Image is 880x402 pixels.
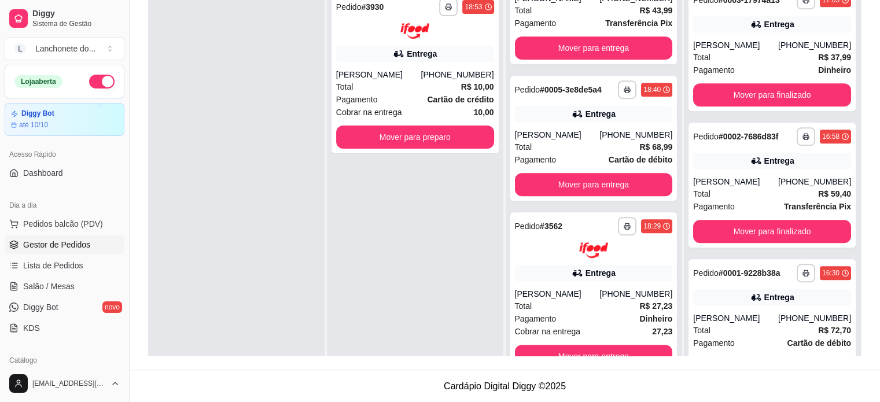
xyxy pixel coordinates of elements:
[5,277,124,296] a: Salão / Mesas
[639,6,672,15] strong: R$ 43,99
[764,292,794,303] div: Entrega
[515,153,557,166] span: Pagamento
[336,2,362,12] span: Pedido
[719,268,780,278] strong: # 0001-9228b38a
[643,222,661,231] div: 18:29
[515,288,600,300] div: [PERSON_NAME]
[21,109,54,118] article: Diggy Bot
[23,260,83,271] span: Lista de Pedidos
[14,75,62,88] div: Loja aberta
[693,176,778,187] div: [PERSON_NAME]
[461,82,494,91] strong: R$ 10,00
[427,95,494,104] strong: Cartão de crédito
[639,314,672,323] strong: Dinheiro
[515,300,532,312] span: Total
[473,108,494,117] strong: 10,00
[652,327,672,336] strong: 27,23
[336,69,421,80] div: [PERSON_NAME]
[719,132,779,141] strong: # 0002-7686d83f
[693,64,735,76] span: Pagamento
[605,19,672,28] strong: Transferência Pix
[407,48,437,60] div: Entrega
[764,19,794,30] div: Entrega
[639,142,672,152] strong: R$ 68,99
[579,242,608,258] img: ifood
[586,108,616,120] div: Entrega
[5,298,124,316] a: Diggy Botnovo
[5,5,124,32] a: DiggySistema de Gestão
[693,200,735,213] span: Pagamento
[693,51,710,64] span: Total
[515,222,540,231] span: Pedido
[693,268,719,278] span: Pedido
[23,239,90,250] span: Gestor de Pedidos
[336,106,402,119] span: Cobrar na entrega
[19,120,48,130] article: até 10/10
[5,319,124,337] a: KDS
[515,129,600,141] div: [PERSON_NAME]
[778,312,851,324] div: [PHONE_NUMBER]
[5,103,124,136] a: Diggy Botaté 10/10
[32,9,120,19] span: Diggy
[609,155,672,164] strong: Cartão de débito
[693,83,851,106] button: Mover para finalizado
[515,345,673,368] button: Mover para entrega
[5,215,124,233] button: Pedidos balcão (PDV)
[693,337,735,349] span: Pagamento
[23,281,75,292] span: Salão / Mesas
[515,17,557,29] span: Pagamento
[5,351,124,370] div: Catálogo
[639,301,672,311] strong: R$ 27,23
[515,173,673,196] button: Mover para entrega
[5,37,124,60] button: Select a team
[693,39,778,51] div: [PERSON_NAME]
[5,164,124,182] a: Dashboard
[465,2,482,12] div: 18:53
[693,220,851,243] button: Mover para finalizado
[643,85,661,94] div: 18:40
[336,126,494,149] button: Mover para preparo
[693,187,710,200] span: Total
[586,267,616,279] div: Entrega
[818,65,851,75] strong: Dinheiro
[540,85,602,94] strong: # 0005-3e8de5a4
[14,43,26,54] span: L
[35,43,95,54] div: Lanchonete do ...
[400,23,429,39] img: ifood
[336,80,354,93] span: Total
[778,39,851,51] div: [PHONE_NUMBER]
[515,141,532,153] span: Total
[89,75,115,88] button: Alterar Status
[599,288,672,300] div: [PHONE_NUMBER]
[336,93,378,106] span: Pagamento
[764,155,794,167] div: Entrega
[515,85,540,94] span: Pedido
[778,176,851,187] div: [PHONE_NUMBER]
[818,189,851,198] strong: R$ 59,40
[599,129,672,141] div: [PHONE_NUMBER]
[361,2,384,12] strong: # 3930
[787,338,851,348] strong: Cartão de débito
[693,312,778,324] div: [PERSON_NAME]
[32,379,106,388] span: [EMAIL_ADDRESS][DOMAIN_NAME]
[23,301,58,313] span: Diggy Bot
[32,19,120,28] span: Sistema de Gestão
[23,218,103,230] span: Pedidos balcão (PDV)
[5,235,124,254] a: Gestor de Pedidos
[822,132,840,141] div: 16:58
[421,69,494,80] div: [PHONE_NUMBER]
[822,268,840,278] div: 16:30
[5,256,124,275] a: Lista de Pedidos
[515,325,581,338] span: Cobrar na entrega
[784,202,851,211] strong: Transferência Pix
[818,326,851,335] strong: R$ 72,70
[515,36,673,60] button: Mover para entrega
[515,312,557,325] span: Pagamento
[693,324,710,337] span: Total
[5,370,124,397] button: [EMAIL_ADDRESS][DOMAIN_NAME]
[5,196,124,215] div: Dia a dia
[693,132,719,141] span: Pedido
[23,167,63,179] span: Dashboard
[540,222,562,231] strong: # 3562
[818,53,851,62] strong: R$ 37,99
